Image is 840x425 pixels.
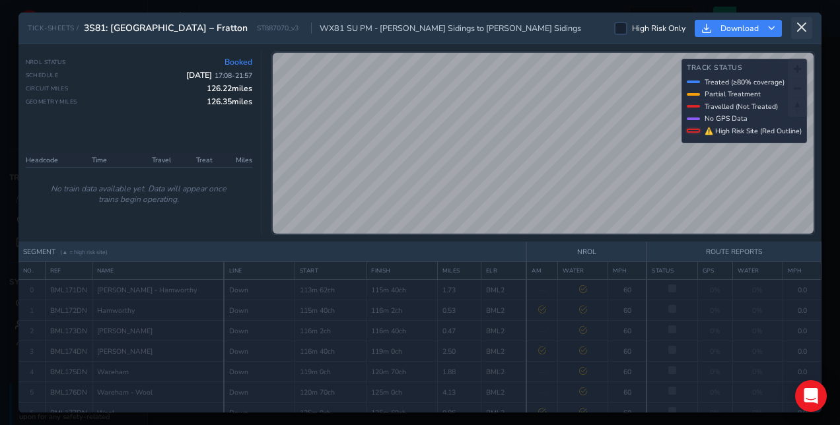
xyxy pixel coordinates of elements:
td: 0.47 [438,321,481,341]
span: ⚠ High Risk Site (Red Outline) [705,126,802,136]
td: 60 [608,362,647,382]
th: MILES [438,262,481,280]
span: 0% [710,326,720,336]
span: Partial Treatment [705,89,761,99]
td: 0.0 [783,300,822,321]
th: ELR [481,262,526,280]
span: — [539,326,546,336]
td: Down [224,300,295,321]
canvas: Map [273,53,814,235]
th: LINE [224,262,295,280]
td: 1.73 [438,280,481,300]
td: No train data available yet. Data will appear once trains begin operating. [26,168,253,221]
td: 116m 2ch [295,321,366,341]
span: [DATE] [186,70,252,81]
td: 0.0 [783,280,822,300]
th: WATER [557,262,608,280]
span: 0% [752,306,763,315]
span: 0% [710,346,720,356]
td: 60 [608,321,647,341]
td: 2.50 [438,341,481,362]
th: NAME [92,262,224,280]
td: Down [224,341,295,362]
td: 0.0 [783,341,822,362]
td: Down [224,321,295,341]
td: 60 [608,280,647,300]
span: 0% [752,285,763,295]
span: 126.35 miles [207,96,252,107]
span: 0% [710,367,720,377]
td: 115m 40ch [295,300,366,321]
td: 60 [608,341,647,362]
th: SEGMENT [18,242,526,262]
td: 0.0 [783,321,822,341]
th: ROUTE REPORTS [647,242,821,262]
span: 0% [752,346,763,356]
td: Down [224,362,295,382]
span: [PERSON_NAME] - Hamworthy [97,285,197,295]
td: 115m 40ch [367,280,438,300]
th: AM [526,262,557,280]
th: STATUS [647,262,697,280]
td: 120m 70ch [367,362,438,382]
td: 119m 0ch [367,341,438,362]
span: 0% [710,306,720,315]
th: NROL [526,242,647,262]
span: Travelled (Not Treated) [705,102,778,112]
td: 116m 40ch [295,341,366,362]
th: FINISH [367,262,438,280]
td: 0.53 [438,300,481,321]
th: Miles [217,153,252,168]
td: BML2 [481,300,526,321]
th: START [295,262,366,280]
td: BML2 [481,280,526,300]
td: 116m 2ch [367,300,438,321]
div: Open Intercom Messenger [795,380,827,412]
th: MPH [608,262,647,280]
span: Treated (≥80% coverage) [705,77,785,87]
th: GPS [697,262,732,280]
td: 119m 0ch [295,362,366,382]
th: Treat [175,153,217,168]
span: 0% [752,367,763,377]
th: WATER [732,262,783,280]
td: BML2 [481,341,526,362]
td: BML2 [481,362,526,382]
td: 113m 62ch [295,280,366,300]
td: Down [224,280,295,300]
th: MPH [783,262,822,280]
td: 1.88 [438,362,481,382]
span: No GPS Data [705,114,748,123]
td: BML2 [481,321,526,341]
td: 60 [608,300,647,321]
td: 116m 40ch [367,321,438,341]
span: 0% [752,326,763,336]
span: — [539,285,546,295]
span: — [539,367,546,377]
td: 0.0 [783,362,822,382]
span: 17:08 - 21:57 [215,71,252,81]
span: 0% [710,285,720,295]
span: 126.22 miles [207,83,252,94]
